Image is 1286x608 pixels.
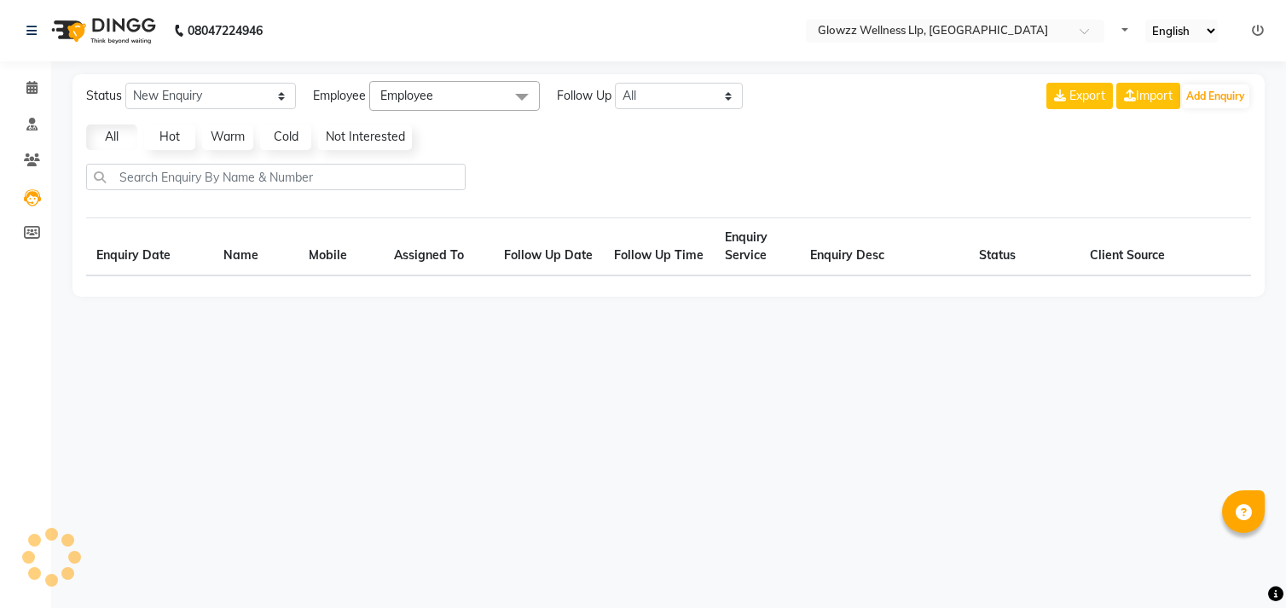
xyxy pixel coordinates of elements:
a: Warm [202,124,253,150]
th: Enquiry Desc [800,218,970,276]
input: Search Enquiry By Name & Number [86,164,466,190]
a: Hot [144,124,195,150]
th: Name [213,218,298,276]
a: Cold [260,124,311,150]
span: Employee [313,87,366,105]
a: Import [1116,83,1180,109]
a: Not Interested [318,124,412,150]
button: Export [1046,83,1113,109]
th: Mobile [298,218,384,276]
span: Status [86,87,122,105]
th: Follow Up Time [604,218,714,276]
button: Add Enquiry [1182,84,1249,108]
span: Follow Up [557,87,611,105]
th: Status [969,218,1079,276]
th: Client Source [1080,218,1190,276]
th: Follow Up Date [494,218,604,276]
span: Export [1069,88,1105,103]
img: logo [43,7,160,55]
b: 08047224946 [188,7,263,55]
a: All [86,124,137,150]
th: Assigned To [384,218,495,276]
th: Enquiry Date [86,218,213,276]
th: Enquiry Service [715,218,800,276]
span: Employee [380,88,433,103]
